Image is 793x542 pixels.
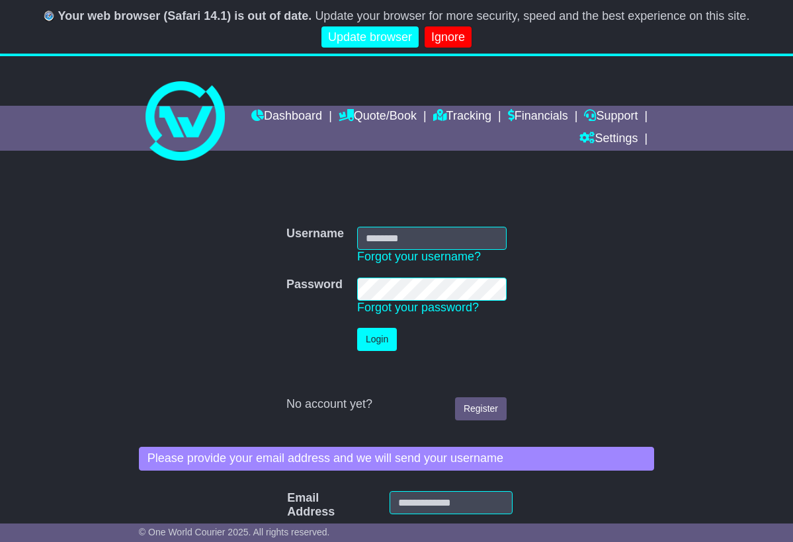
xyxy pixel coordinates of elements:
[584,106,638,128] a: Support
[139,527,330,537] span: © One World Courier 2025. All rights reserved.
[339,106,417,128] a: Quote/Book
[357,328,397,351] button: Login
[579,128,638,151] a: Settings
[139,447,654,471] div: Please provide your email address and we will send your username
[455,397,507,420] a: Register
[321,26,419,48] a: Update browser
[251,106,322,128] a: Dashboard
[433,106,491,128] a: Tracking
[357,301,479,314] a: Forgot your password?
[425,26,472,48] a: Ignore
[286,227,344,241] label: Username
[286,397,507,412] div: No account yet?
[508,106,568,128] a: Financials
[58,9,312,22] b: Your web browser (Safari 14.1) is out of date.
[280,491,304,520] label: Email Address
[286,278,343,292] label: Password
[357,250,481,263] a: Forgot your username?
[315,9,749,22] span: Update your browser for more security, speed and the best experience on this site.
